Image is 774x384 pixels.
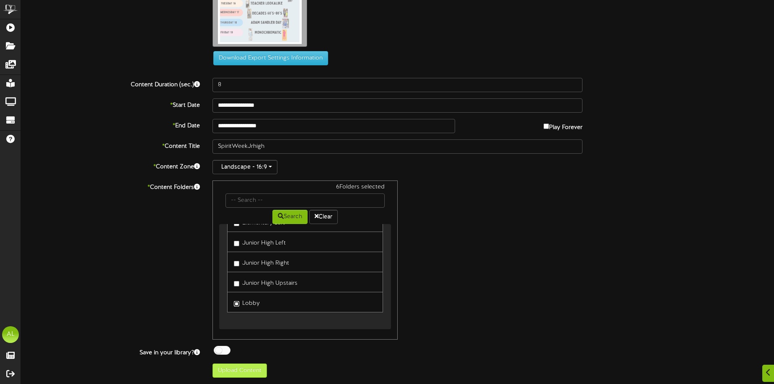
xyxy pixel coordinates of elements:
[15,139,206,151] label: Content Title
[212,139,583,154] input: Title of this Content
[212,160,277,174] button: Landscape - 16:9
[219,183,391,193] div: 6 Folders selected
[309,210,338,224] button: Clear
[234,276,298,288] label: Junior High Upstairs
[544,119,582,132] label: Play Forever
[272,210,308,224] button: Search
[15,346,206,357] label: Save in your library?
[234,261,239,266] input: Junior High Right
[212,363,267,378] button: Upload Content
[234,256,289,268] label: Junior High Right
[234,301,239,307] input: Lobby
[15,78,206,89] label: Content Duration (sec.)
[15,98,206,110] label: Start Date
[234,281,239,286] input: Junior High Upstairs
[234,296,260,308] label: Lobby
[15,119,206,130] label: End Date
[225,193,385,208] input: -- Search --
[234,236,286,247] label: Junior High Left
[15,160,206,171] label: Content Zone
[234,241,239,246] input: Junior High Left
[544,124,549,129] input: Play Forever
[15,180,206,192] label: Content Folders
[213,51,328,65] button: Download Export Settings Information
[2,326,19,343] div: AL
[209,55,328,61] a: Download Export Settings Information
